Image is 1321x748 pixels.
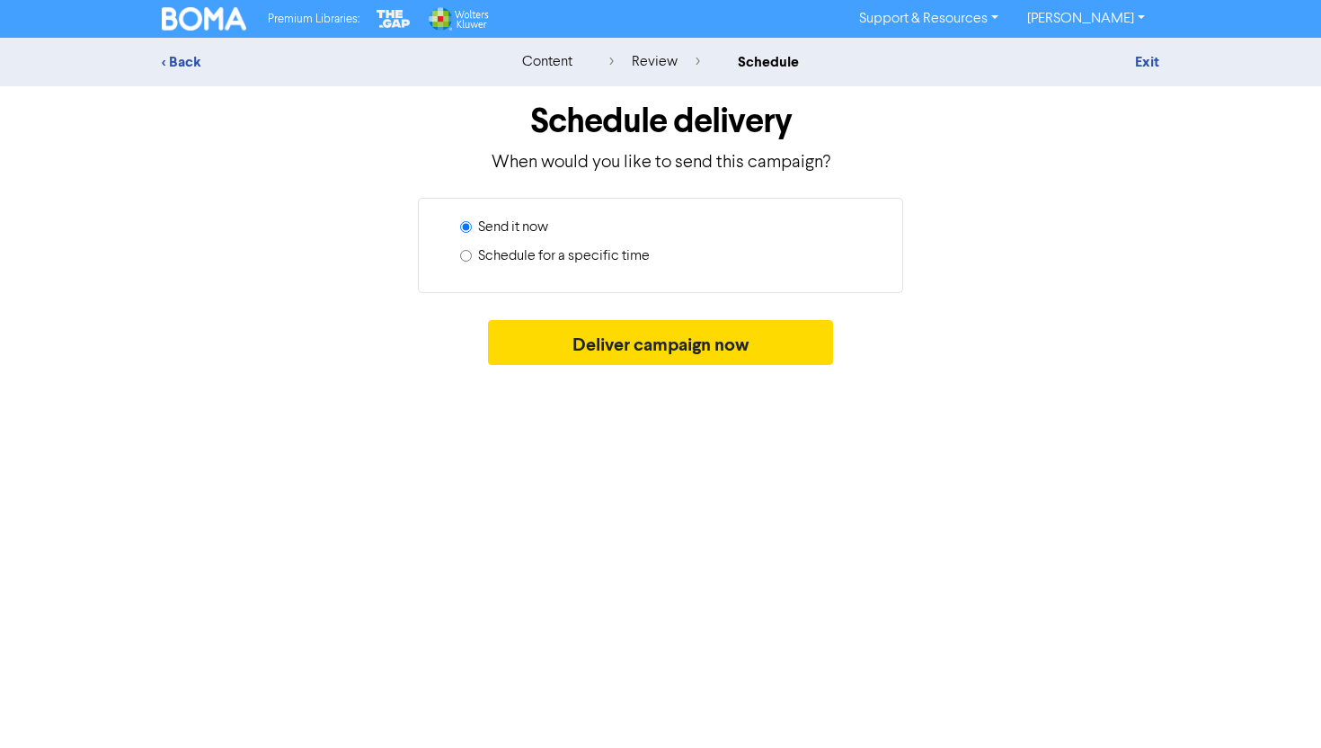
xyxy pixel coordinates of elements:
a: Support & Resources [845,4,1013,33]
a: [PERSON_NAME] [1013,4,1159,33]
div: review [609,51,700,73]
a: Exit [1135,53,1159,71]
iframe: Chat Widget [1090,554,1321,748]
img: BOMA Logo [162,7,246,31]
img: The Gap [374,7,413,31]
button: Deliver campaign now [488,320,834,365]
label: Schedule for a specific time [478,245,650,267]
div: < Back [162,51,476,73]
span: Premium Libraries: [268,13,359,25]
h1: Schedule delivery [162,101,1159,142]
img: Wolters Kluwer [427,7,488,31]
p: When would you like to send this campaign? [162,149,1159,176]
div: content [522,51,572,73]
label: Send it now [478,217,548,238]
div: schedule [738,51,799,73]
